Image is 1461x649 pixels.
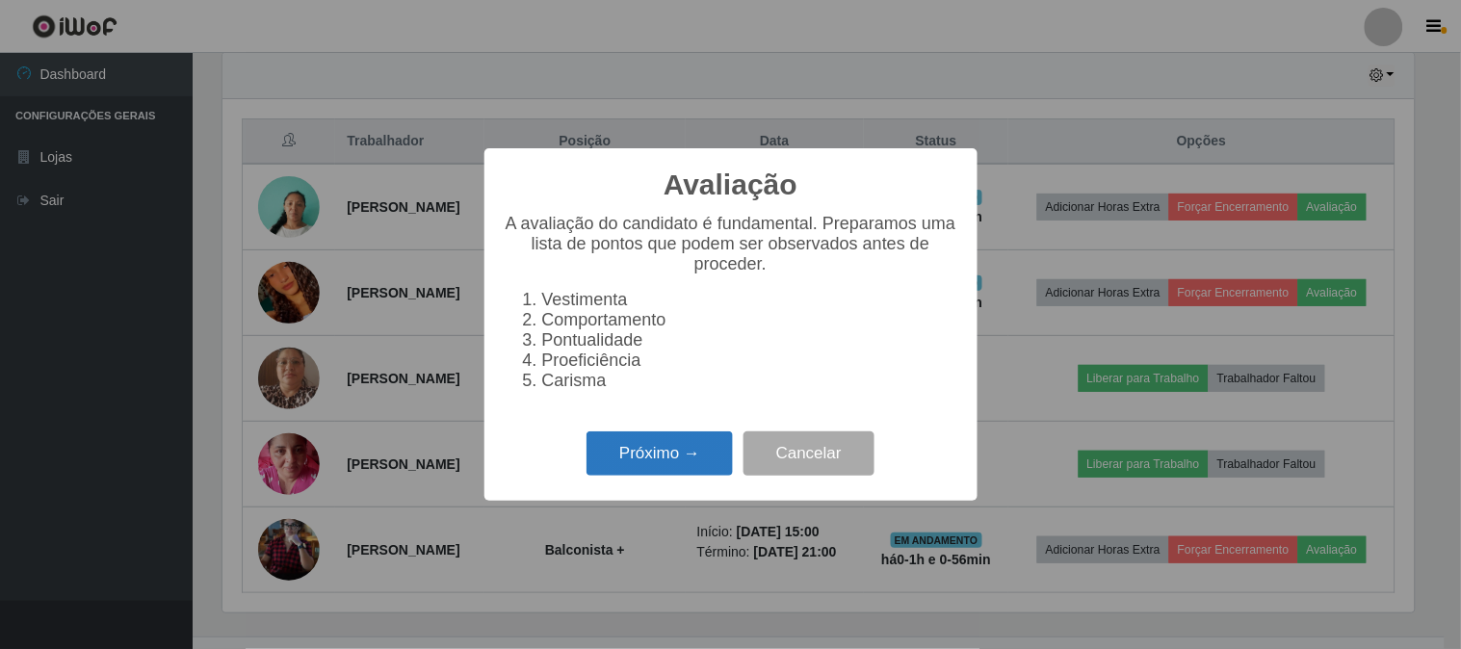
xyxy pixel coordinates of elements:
h2: Avaliação [664,168,797,202]
li: Vestimenta [542,290,958,310]
button: Próximo → [587,431,733,477]
li: Proeficiência [542,350,958,371]
button: Cancelar [744,431,874,477]
li: Comportamento [542,310,958,330]
li: Pontualidade [542,330,958,350]
li: Carisma [542,371,958,391]
p: A avaliação do candidato é fundamental. Preparamos uma lista de pontos que podem ser observados a... [504,214,958,274]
